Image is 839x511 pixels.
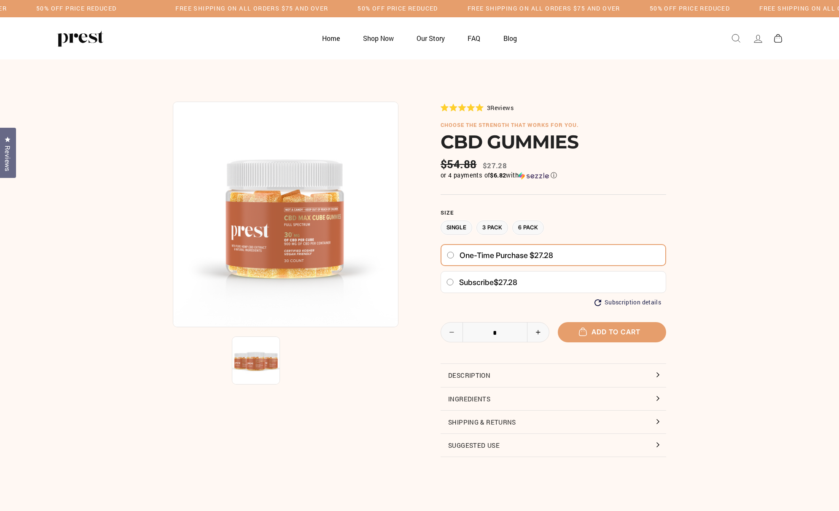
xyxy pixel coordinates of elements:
h5: 50% OFF PRICE REDUCED [358,5,438,12]
span: One-time purchase $27.28 [460,251,553,260]
input: One-time purchase $27.28 [446,252,454,258]
input: quantity [441,323,549,343]
h5: 50% OFF PRICE REDUCED [650,5,730,12]
span: $6.82 [490,171,506,179]
button: Ingredients [441,387,666,410]
button: Subscription details [594,299,661,306]
h5: Free Shipping on all orders $75 and over [175,5,328,12]
img: CBD GUMMIES [173,102,398,327]
div: 3Reviews [441,103,514,112]
label: 6 Pack [512,221,544,235]
img: PREST ORGANICS [57,30,103,47]
button: Description [441,364,666,387]
span: Reviews [490,104,514,112]
button: Reduce item quantity by one [441,323,463,342]
span: $54.88 [441,158,479,171]
a: Blog [493,30,527,46]
h6: choose the strength that works for you. [441,122,666,129]
span: $27.28 [494,278,517,287]
img: Sezzle [519,172,549,180]
div: or 4 payments of with [441,171,666,180]
span: Subscribe [459,278,494,287]
span: $27.28 [483,161,507,170]
a: Shop Now [352,30,404,46]
ul: Primary [312,30,527,46]
button: Shipping & Returns [441,411,666,433]
label: Single [441,221,472,235]
button: Suggested Use [441,434,666,457]
img: CBD GUMMIES [232,336,280,385]
div: or 4 payments of$6.82withSezzle Click to learn more about Sezzle [441,171,666,180]
h5: Free Shipping on all orders $75 and over [468,5,620,12]
span: Add to cart [583,328,640,336]
input: Subscribe$27.28 [446,279,454,285]
span: Subscription details [605,299,661,306]
span: 3 [487,104,490,112]
button: Increase item quantity by one [527,323,549,342]
label: 3 Pack [476,221,508,235]
a: Our Story [406,30,455,46]
h5: 50% OFF PRICE REDUCED [36,5,116,12]
a: Home [312,30,350,46]
span: Reviews [2,145,13,172]
label: Size [441,210,666,216]
button: Add to cart [558,322,667,342]
h1: CBD GUMMIES [441,132,666,151]
a: FAQ [457,30,491,46]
